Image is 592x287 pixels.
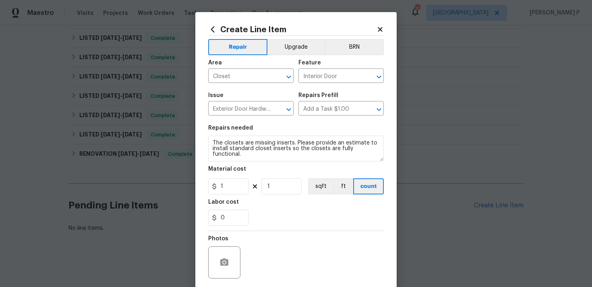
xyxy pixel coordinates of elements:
button: Upgrade [267,39,325,55]
button: Repair [208,39,267,55]
button: Open [283,71,294,83]
button: BRN [325,39,384,55]
button: Open [373,104,385,115]
h5: Labor cost [208,199,239,205]
h2: Create Line Item [208,25,377,34]
h5: Repairs needed [208,125,253,131]
button: Open [283,104,294,115]
textarea: The closets are missing inserts. Please provide an estimate to install standard closet inserts so... [208,136,384,161]
button: count [353,178,384,194]
h5: Repairs Prefill [298,93,338,98]
button: ft [333,178,353,194]
h5: Photos [208,236,228,242]
button: Open [373,71,385,83]
h5: Feature [298,60,321,66]
h5: Issue [208,93,224,98]
h5: Area [208,60,222,66]
h5: Material cost [208,166,246,172]
button: sqft [308,178,333,194]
